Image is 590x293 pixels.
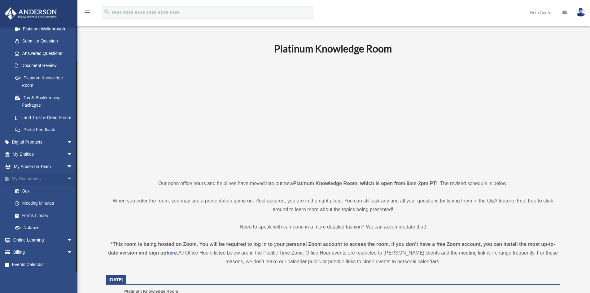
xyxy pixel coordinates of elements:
strong: *This room is being hosted on Zoom. You will be required to log in to your personal Zoom account ... [108,242,555,255]
a: Portal Feedback [9,124,82,136]
a: Online Learningarrow_drop_down [4,234,82,246]
a: Platinum Walkthrough [9,23,82,35]
a: Box [9,185,82,197]
img: User Pic [576,8,585,17]
a: here [166,250,177,255]
a: My Anderson Teamarrow_drop_down [4,160,82,173]
p: Need to speak with someone in a more detailed fashion? We can accommodate that! [106,223,560,231]
div: All Office Hours listed below are in the Pacific Time Zone. Office Hour events are restricted to ... [106,240,560,266]
span: [DATE] [109,277,124,282]
a: Submit a Question [9,35,82,47]
a: Forms Library [9,209,82,222]
span: arrow_drop_up [67,173,79,185]
span: arrow_drop_down [67,136,79,149]
a: Answered Questions [9,47,82,60]
span: arrow_drop_down [67,246,79,259]
img: Anderson Advisors Platinum Portal [3,7,59,20]
a: Billingarrow_drop_down [4,246,82,259]
a: Platinum Knowledge Room [9,72,79,91]
i: menu [84,9,91,16]
span: arrow_drop_down [67,160,79,173]
strong: Platinum Knowledge Room, which is open from 9am-2pm PT [293,181,436,186]
a: menu [84,11,91,16]
a: Meeting Minutes [9,197,82,210]
a: Tax & Bookkeeping Packages [9,91,82,111]
p: When you enter the room, you may see a presentation going on. Rest assured, you are in the right ... [106,197,560,214]
b: Platinum Knowledge Room [274,42,392,55]
span: arrow_drop_down [67,148,79,161]
strong: . [177,250,178,255]
a: Digital Productsarrow_drop_down [4,136,82,148]
a: Events Calendar [4,258,82,271]
a: My Entitiesarrow_drop_down [4,148,82,161]
a: Document Review [9,60,82,72]
span: arrow_drop_down [67,234,79,246]
p: Our open office hours and helplines have moved into our new ! The revised schedule is below. [106,179,560,188]
a: Notarize [9,222,82,234]
iframe: 231110_Toby_KnowledgeRoom [240,63,426,168]
i: search [103,8,110,15]
a: My Documentsarrow_drop_up [4,173,82,185]
a: Land Trust & Deed Forum [9,111,82,124]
